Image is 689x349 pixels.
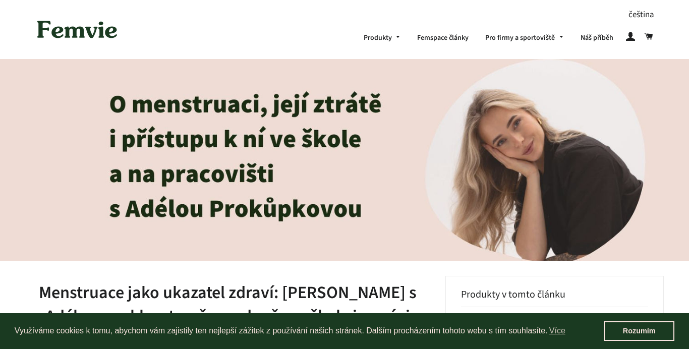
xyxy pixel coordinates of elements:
span: Využíváme cookies k tomu, abychom vám zajistily ten nejlepší zážitek z používání našich stránek. ... [15,323,604,338]
a: Femspace články [410,25,476,51]
h3: Produkty v tomto článku [461,289,648,307]
img: Femvie [32,14,123,45]
a: Produkty [356,25,409,51]
a: dismiss cookie message [604,321,674,341]
a: learn more about cookies [548,323,567,338]
a: Náš příběh [573,25,621,51]
button: čeština [625,8,657,22]
h1: Menstruace jako ukazatel zdraví: [PERSON_NAME] s Adélou o cyklu, stravě a podpoře ve škole i v práci [25,281,430,329]
a: Pro firmy a sportoviště [478,25,571,51]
